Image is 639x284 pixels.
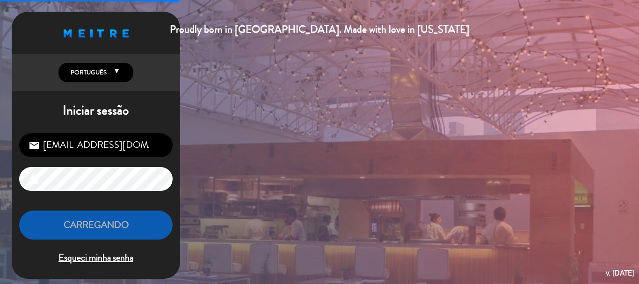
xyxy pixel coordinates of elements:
button: Carregando [19,211,173,240]
input: Correio eletrônico [19,133,173,157]
span: Português [68,68,107,77]
i: email [29,140,40,151]
div: v. [DATE] [606,267,634,279]
span: Esqueci minha senha [19,250,173,266]
h1: Iniciar sessão [12,103,180,119]
i: lock [29,174,40,185]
